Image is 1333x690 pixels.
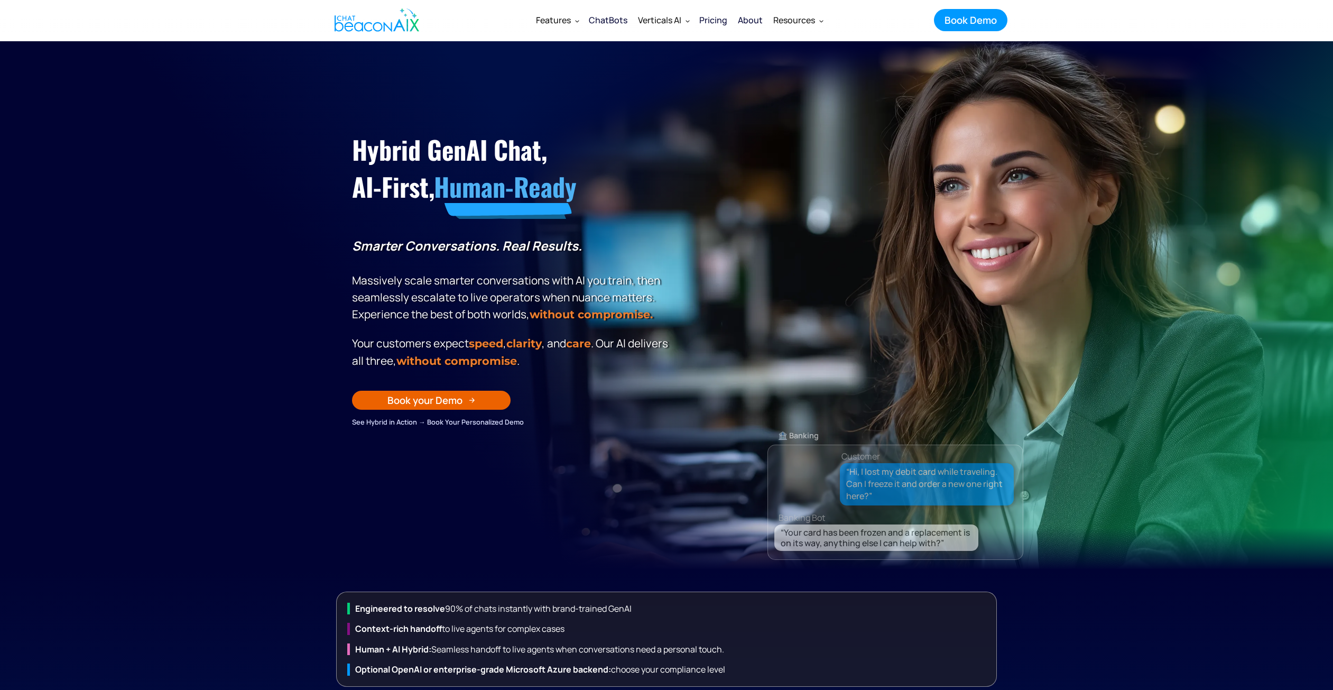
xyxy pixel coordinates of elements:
[819,19,823,23] img: Dropdown
[575,19,579,23] img: Dropdown
[352,416,672,428] div: See Hybrid in Action → Book Your Personalized Demo
[841,449,880,464] div: Customer
[355,664,611,675] strong: Optional OpenAI or enterprise-grade Microsoft Azure backend:
[347,603,991,614] div: 90% of chats instantly with brand-trained GenAI
[469,397,475,403] img: Arrow
[768,7,828,33] div: Resources
[584,6,633,34] a: ChatBots
[396,354,517,367] span: without compromise
[355,623,442,634] strong: Context-rich handoff
[945,13,997,27] div: Book Demo
[638,13,681,27] div: Verticals AI
[530,308,653,321] strong: without compromise.
[699,13,727,27] div: Pricing
[738,13,763,27] div: About
[531,7,584,33] div: Features
[355,643,431,655] strong: Human + Al Hybrid:
[846,466,1008,503] div: “Hi, I lost my debit card while traveling. Can I freeze it and order a new one right here?”
[352,237,672,323] p: Massively scale smarter conversations with AI you train, then seamlessly escalate to live operato...
[536,13,571,27] div: Features
[589,13,627,27] div: ChatBots
[352,131,672,206] h1: Hybrid GenAI Chat, AI-First,
[434,168,576,205] span: Human-Ready
[347,623,991,634] div: to live agents for complex cases
[733,6,768,34] a: About
[566,337,591,350] span: care
[934,9,1007,31] a: Book Demo
[352,237,582,254] strong: Smarter Conversations. Real Results.
[469,337,503,350] strong: speed
[352,391,511,410] a: Book your Demo
[355,603,445,614] strong: Engineered to resolve
[352,335,672,370] p: Your customers expect , , and . Our Al delivers all three, .
[347,664,991,675] div: choose your compliance level
[694,6,733,34] a: Pricing
[686,19,690,23] img: Dropdown
[506,337,542,350] span: clarity
[768,428,1023,443] div: 🏦 Banking
[326,2,425,39] a: home
[633,7,694,33] div: Verticals AI
[347,643,991,655] div: Seamless handoff to live agents when conversations need a personal touch.
[387,393,462,407] div: Book your Demo
[773,13,815,27] div: Resources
